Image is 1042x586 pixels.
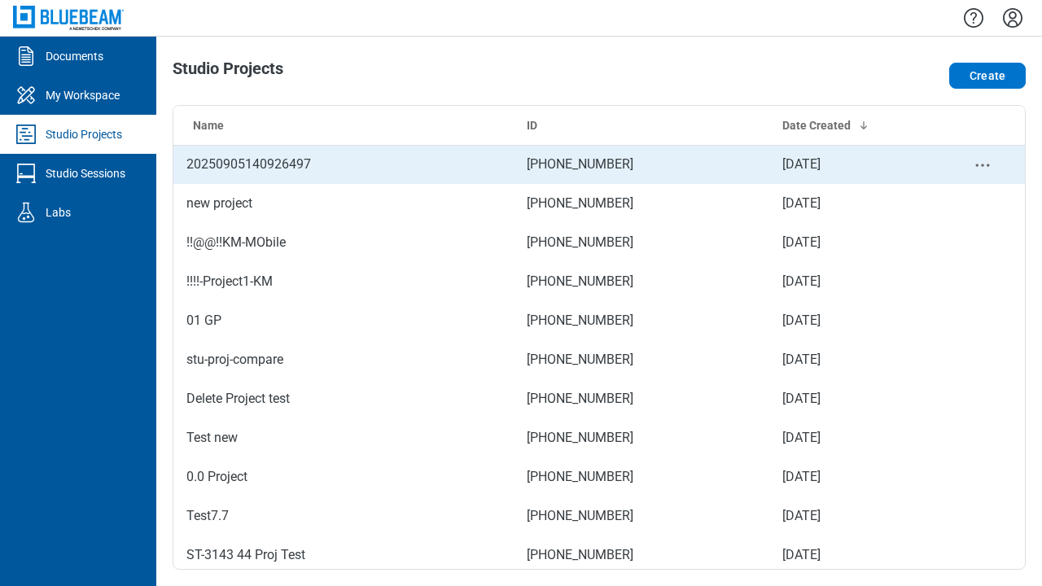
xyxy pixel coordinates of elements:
[46,87,120,103] div: My Workspace
[514,457,769,496] td: [PHONE_NUMBER]
[769,457,939,496] td: [DATE]
[173,223,514,262] td: !!@@!!KM-MObile
[173,262,514,301] td: !!!!-Project1-KM
[527,117,756,133] div: ID
[13,6,124,29] img: Bluebeam, Inc.
[13,43,39,69] svg: Documents
[769,340,939,379] td: [DATE]
[13,82,39,108] svg: My Workspace
[514,418,769,457] td: [PHONE_NUMBER]
[173,340,514,379] td: stu-proj-compare
[769,184,939,223] td: [DATE]
[173,496,514,536] td: Test7.7
[173,301,514,340] td: 01 GP
[769,418,939,457] td: [DATE]
[46,165,125,181] div: Studio Sessions
[173,457,514,496] td: 0.0 Project
[173,184,514,223] td: new project
[514,340,769,379] td: [PHONE_NUMBER]
[514,184,769,223] td: [PHONE_NUMBER]
[173,59,283,85] h1: Studio Projects
[769,496,939,536] td: [DATE]
[769,536,939,575] td: [DATE]
[46,126,122,142] div: Studio Projects
[13,199,39,225] svg: Labs
[13,160,39,186] svg: Studio Sessions
[514,301,769,340] td: [PHONE_NUMBER]
[769,145,939,184] td: [DATE]
[173,145,514,184] td: 20250905140926497
[193,117,501,133] div: Name
[514,262,769,301] td: [PHONE_NUMBER]
[973,155,992,175] button: project-actions-menu
[46,204,71,221] div: Labs
[514,536,769,575] td: [PHONE_NUMBER]
[514,145,769,184] td: [PHONE_NUMBER]
[769,379,939,418] td: [DATE]
[46,48,103,64] div: Documents
[1000,4,1026,32] button: Settings
[769,223,939,262] td: [DATE]
[949,63,1026,89] button: Create
[173,418,514,457] td: Test new
[769,301,939,340] td: [DATE]
[13,121,39,147] svg: Studio Projects
[782,117,926,133] div: Date Created
[769,262,939,301] td: [DATE]
[173,379,514,418] td: Delete Project test
[173,536,514,575] td: ST-3143 44 Proj Test
[514,223,769,262] td: [PHONE_NUMBER]
[514,496,769,536] td: [PHONE_NUMBER]
[514,379,769,418] td: [PHONE_NUMBER]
